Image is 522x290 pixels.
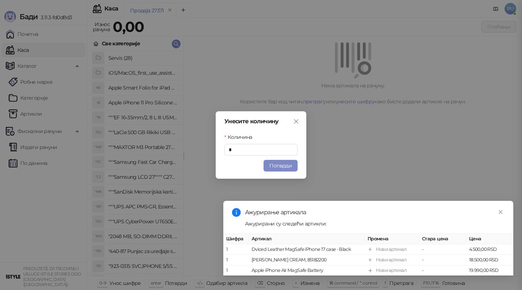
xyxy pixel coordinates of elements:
[245,208,505,217] div: Ажурирање артикала
[376,246,406,253] div: Нови артикал
[365,234,419,244] th: Промена
[232,208,241,217] span: info-circle
[419,244,466,255] td: -
[264,160,298,171] button: Потврди
[419,265,466,276] td: -
[466,255,513,265] td: 18.500,00 RSD
[498,210,503,215] span: close
[497,208,505,216] a: Close
[466,234,513,244] th: Цена
[249,244,365,255] td: Dviced Leather MagSafe iPhone 17 case - Black
[419,234,466,244] th: Стара цена
[466,244,513,255] td: 4.500,00 RSD
[293,119,299,124] span: close
[223,234,249,244] th: Шифра
[224,133,257,141] label: Количина
[249,265,365,276] td: Apple iPhone Air MagSafe Battery
[249,255,365,265] td: [PERSON_NAME] CREAM, 85182200
[223,265,249,276] td: 1
[290,119,302,124] span: Close
[376,256,406,264] div: Нови артикал
[290,116,302,127] button: Close
[223,255,249,265] td: 1
[223,244,249,255] td: 1
[245,220,505,228] div: Ажурирани су следећи артикли:
[249,234,365,244] th: Артикал
[376,267,406,274] div: Нови артикал
[466,265,513,276] td: 19.990,00 RSD
[419,255,466,265] td: -
[224,119,298,124] div: Унесите количину
[225,144,297,155] input: Количина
